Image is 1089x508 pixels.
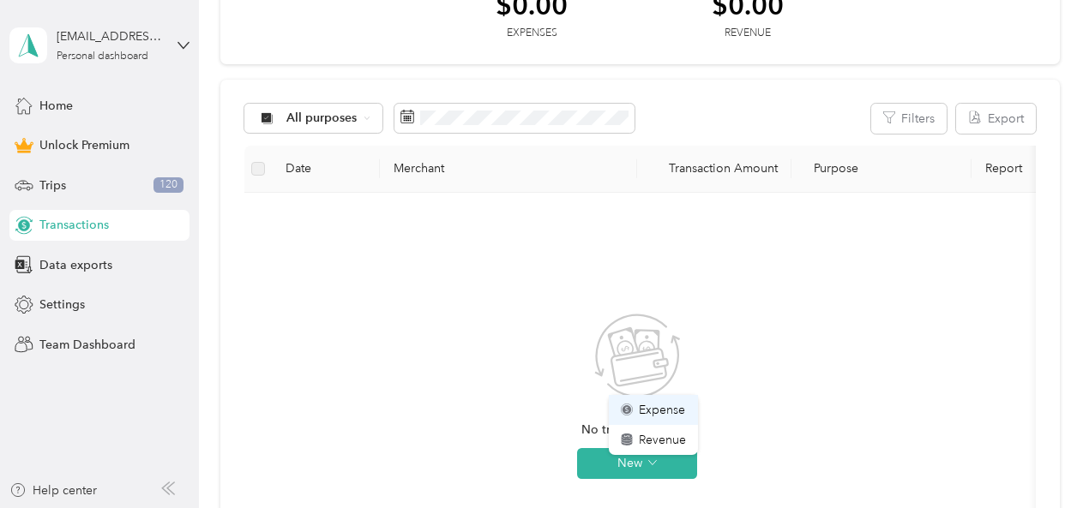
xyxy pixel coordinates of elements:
[805,161,859,176] span: Purpose
[286,112,358,124] span: All purposes
[581,421,694,439] span: No transactions yet.
[57,27,164,45] div: [EMAIL_ADDRESS][DOMAIN_NAME]
[39,216,109,234] span: Transactions
[272,146,380,193] th: Date
[712,26,784,41] div: Revenue
[39,97,73,115] span: Home
[639,431,686,449] span: Revenue
[993,412,1089,508] iframe: Everlance-gr Chat Button Frame
[39,256,112,274] span: Data exports
[39,136,129,154] span: Unlock Premium
[39,336,135,354] span: Team Dashboard
[956,104,1036,134] button: Export
[496,26,568,41] div: Expenses
[9,481,97,499] button: Help center
[637,146,791,193] th: Transaction Amount
[39,176,66,194] span: Trips
[577,448,697,479] button: New
[639,401,685,419] span: Expense
[871,104,947,134] button: Filters
[380,146,637,193] th: Merchant
[39,296,85,314] span: Settings
[153,177,184,193] span: 120
[57,51,148,62] div: Personal dashboard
